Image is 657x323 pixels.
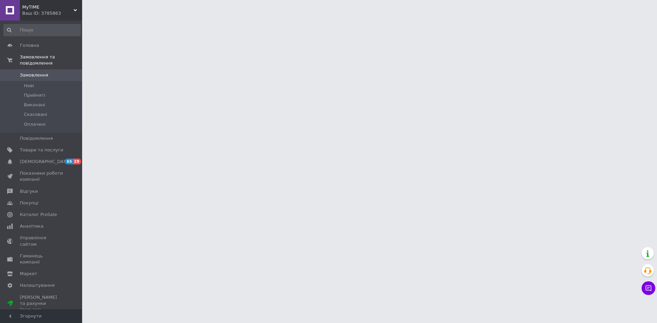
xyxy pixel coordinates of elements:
span: [PERSON_NAME] та рахунки [20,294,63,313]
span: MyTIME [22,4,74,10]
span: Аналітика [20,223,43,229]
span: 65 [65,159,73,164]
span: Каталог ProSale [20,212,57,218]
span: Головна [20,42,39,49]
span: Налаштування [20,282,55,288]
input: Пошук [3,24,81,36]
span: Відгуки [20,188,38,194]
span: Скасовані [24,111,47,118]
span: 29 [73,159,81,164]
span: Нові [24,83,34,89]
span: Маркет [20,271,37,277]
button: Чат з покупцем [642,281,655,295]
span: [DEMOGRAPHIC_DATA] [20,159,70,165]
span: Товари та послуги [20,147,63,153]
span: Повідомлення [20,135,53,142]
div: Prom топ [20,307,63,313]
span: Показники роботи компанії [20,170,63,183]
span: Прийняті [24,92,45,98]
div: Ваш ID: 3785863 [22,10,82,16]
span: Оплачені [24,121,46,127]
span: Покупці [20,200,38,206]
span: Замовлення та повідомлення [20,54,82,66]
span: Гаманець компанії [20,253,63,265]
span: Замовлення [20,72,48,78]
span: Управління сайтом [20,235,63,247]
span: Виконані [24,102,45,108]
